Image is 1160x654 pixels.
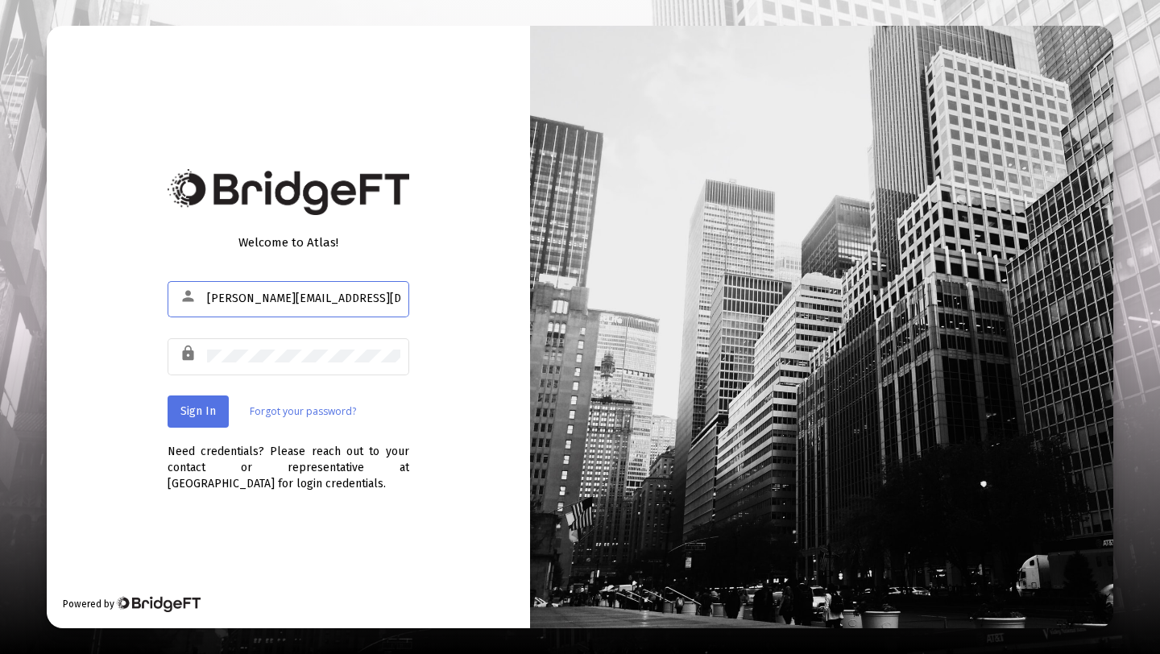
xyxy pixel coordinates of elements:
[250,404,356,420] a: Forgot your password?
[168,169,409,215] img: Bridge Financial Technology Logo
[180,344,199,363] mat-icon: lock
[116,596,201,612] img: Bridge Financial Technology Logo
[168,395,229,428] button: Sign In
[63,596,201,612] div: Powered by
[180,404,216,418] span: Sign In
[180,287,199,306] mat-icon: person
[168,428,409,492] div: Need credentials? Please reach out to your contact or representative at [GEOGRAPHIC_DATA] for log...
[207,292,400,305] input: Email or Username
[168,234,409,250] div: Welcome to Atlas!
